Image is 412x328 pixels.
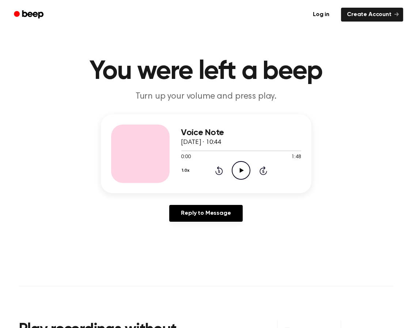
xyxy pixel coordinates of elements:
[181,128,301,138] h3: Voice Note
[306,6,337,23] a: Log in
[181,139,222,146] span: [DATE] · 10:44
[291,153,301,161] span: 1:48
[341,8,403,22] a: Create Account
[181,164,192,177] button: 1.0x
[19,58,393,85] h1: You were left a beep
[169,205,242,222] a: Reply to Message
[181,153,191,161] span: 0:00
[66,91,347,103] p: Turn up your volume and press play.
[9,8,50,22] a: Beep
